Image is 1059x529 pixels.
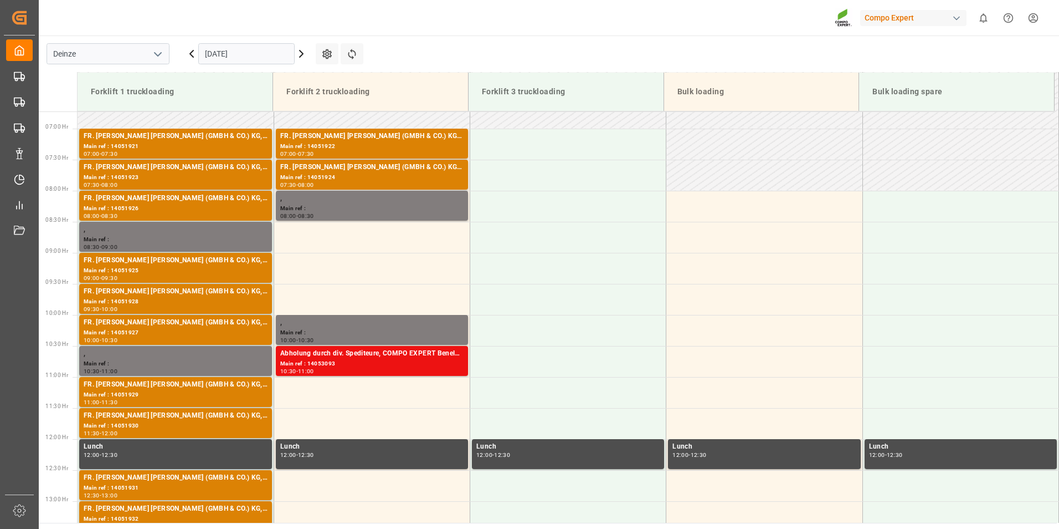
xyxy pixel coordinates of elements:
div: - [100,493,101,498]
div: 10:30 [101,338,117,343]
div: - [296,213,298,218]
div: 08:00 [101,182,117,187]
div: 08:00 [84,213,100,218]
div: 12:30 [84,493,100,498]
div: Main ref : 14051927 [84,328,268,338]
div: 12:00 [869,452,885,457]
div: - [296,182,298,187]
div: FR. [PERSON_NAME] [PERSON_NAME] (GMBH & CO.) KG, COMPO EXPERT Benelux N.V. [84,255,268,266]
div: - [100,182,101,187]
div: - [296,369,298,374]
div: Main ref : [84,235,268,245]
div: 12:30 [691,452,707,457]
div: Main ref : 14051930 [84,421,268,431]
div: Main ref : [84,359,268,369]
div: 10:30 [298,338,314,343]
span: 12:30 Hr [45,465,68,471]
span: 11:30 Hr [45,403,68,409]
div: Lunch [476,441,660,452]
div: Bulk loading spare [868,82,1045,102]
div: 08:00 [280,213,296,218]
div: 12:00 [280,452,296,457]
div: 07:30 [280,182,296,187]
div: Main ref : 14051921 [84,142,268,151]
div: Bulk loading [673,82,850,102]
div: 12:30 [101,452,117,457]
div: - [296,338,298,343]
div: - [296,452,298,457]
div: 09:00 [84,276,100,281]
div: 11:30 [84,431,100,436]
div: , [280,317,464,328]
div: Forklift 3 truckloading [477,82,655,102]
div: 09:30 [101,276,117,281]
span: 13:00 Hr [45,496,68,502]
div: 10:00 [84,338,100,343]
div: - [100,431,101,436]
div: Main ref : [280,204,464,213]
div: 12:00 [101,431,117,436]
span: 10:30 Hr [45,341,68,347]
div: 07:00 [280,151,296,156]
div: Lunch [672,441,856,452]
span: 12:00 Hr [45,434,68,440]
div: 12:00 [84,452,100,457]
div: 08:30 [298,213,314,218]
div: FR. [PERSON_NAME] [PERSON_NAME] (GMBH & CO.) KG, COMPO EXPERT Benelux N.V. [84,162,268,173]
div: - [100,338,101,343]
div: 10:30 [84,369,100,374]
div: - [296,151,298,156]
div: - [885,452,887,457]
div: 11:00 [84,400,100,405]
span: 08:00 Hr [45,186,68,192]
div: 11:00 [101,369,117,374]
div: - [688,452,690,457]
span: 08:30 Hr [45,217,68,223]
div: 08:30 [101,213,117,218]
div: Main ref : 14051922 [280,142,464,151]
div: FR. [PERSON_NAME] [PERSON_NAME] (GMBH & CO.) KG, COMPO EXPERT Benelux N.V. [84,131,268,142]
div: FR. [PERSON_NAME] [PERSON_NAME] (GMBH & CO.) KG, COMPO EXPERT Benelux N.V. [84,472,268,484]
div: 07:30 [101,151,117,156]
div: FR. [PERSON_NAME] [PERSON_NAME] (GMBH & CO.) KG, COMPO EXPERT Benelux N.V. [84,379,268,390]
div: - [492,452,494,457]
div: Main ref : 14051929 [84,390,268,400]
div: - [100,213,101,218]
div: - [100,307,101,312]
div: Main ref : 14051932 [84,515,268,524]
span: 10:00 Hr [45,310,68,316]
div: FR. [PERSON_NAME] [PERSON_NAME] (GMBH & CO.) KG, COMPO EXPERT Benelux N.V. [84,317,268,328]
div: - [100,276,101,281]
div: , [84,224,268,235]
div: , [84,348,268,359]
button: Compo Expert [860,7,971,28]
div: Main ref : 14053093 [280,359,464,369]
div: Main ref : 14051931 [84,484,268,493]
div: 07:30 [298,151,314,156]
div: FR. [PERSON_NAME] [PERSON_NAME] (GMBH & CO.) KG, COMPO EXPERT Benelux N.V. [84,286,268,297]
div: Forklift 1 truckloading [86,82,264,102]
div: Compo Expert [860,10,967,26]
div: Main ref : 14051928 [84,297,268,307]
div: 10:00 [280,338,296,343]
div: - [100,400,101,405]
div: Lunch [869,441,1052,452]
div: 08:00 [298,182,314,187]
div: FR. [PERSON_NAME] [PERSON_NAME] (GMBH & CO.) KG, COMPO EXPERT Benelux N.V. [84,503,268,515]
div: 08:30 [84,245,100,250]
div: 12:00 [476,452,492,457]
div: 11:00 [298,369,314,374]
div: Lunch [280,441,464,452]
div: 10:00 [101,307,117,312]
div: 07:30 [84,182,100,187]
div: 12:30 [887,452,903,457]
div: Main ref : 14051924 [280,173,464,182]
input: Type to search/select [47,43,169,64]
div: 12:30 [494,452,510,457]
button: open menu [149,45,166,63]
div: FR. [PERSON_NAME] [PERSON_NAME] (GMBH & CO.) KG, COMPO EXPERT Benelux N.V. [280,131,464,142]
div: , [280,193,464,204]
div: Forklift 2 truckloading [282,82,459,102]
span: 09:30 Hr [45,279,68,285]
div: FR. [PERSON_NAME] [PERSON_NAME] (GMBH & CO.) KG, COMPO EXPERT Benelux N.V. [280,162,464,173]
